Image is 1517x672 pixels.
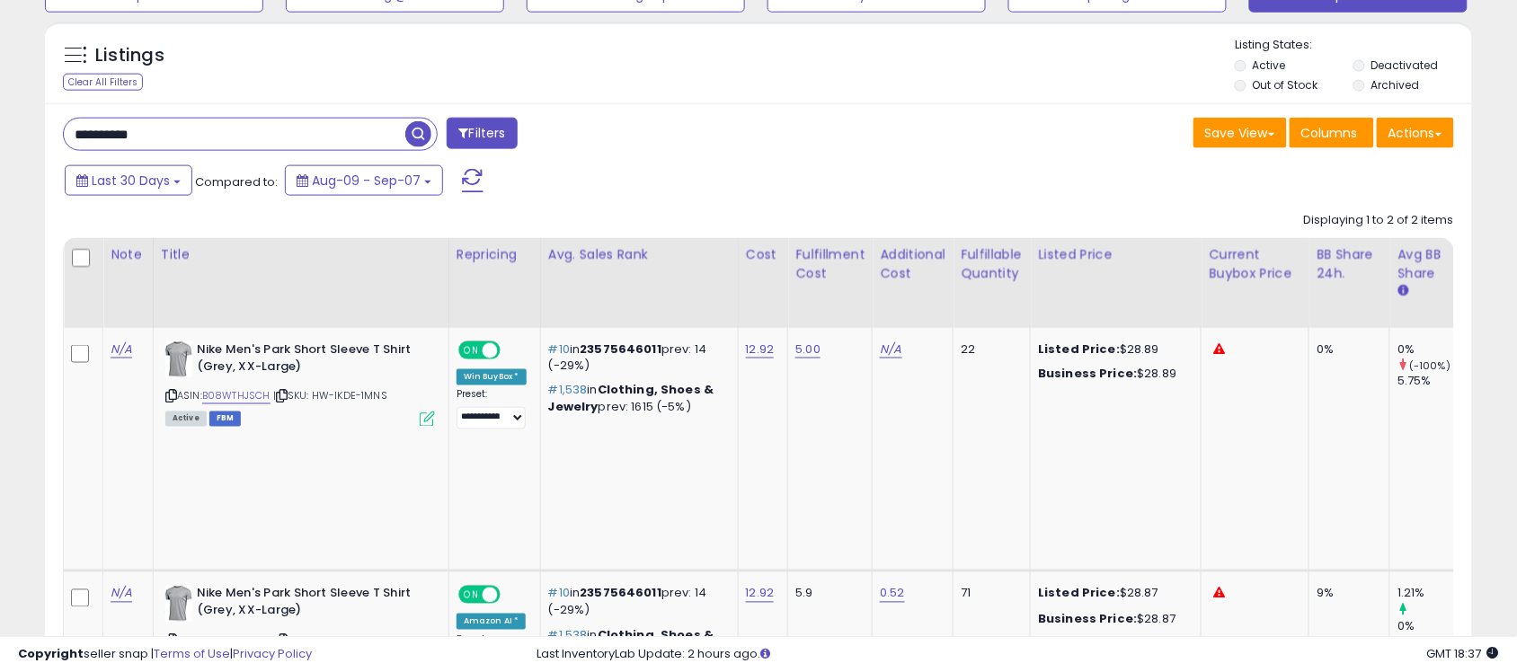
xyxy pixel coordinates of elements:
span: Aug-09 - Sep-07 [312,172,421,190]
div: Note [111,245,146,264]
button: Last 30 Days [65,165,192,196]
div: 9% [1317,586,1376,602]
div: 0% [1397,619,1470,635]
p: in prev: 1615 (-5%) [548,383,724,415]
div: Repricing [457,245,533,264]
p: in prev: 1615 (-5%) [548,628,724,660]
span: 23575646011 [580,585,661,602]
div: $28.89 [1038,341,1187,358]
div: ASIN: [165,341,435,425]
span: Clothing, Shoes & Jewelry [548,382,714,415]
a: B08WTHJSCH [202,389,271,404]
div: Additional Cost [880,245,945,283]
span: OFF [498,588,527,603]
div: Title [161,245,441,264]
span: 23575646011 [580,340,661,358]
b: Listed Price: [1038,585,1120,602]
span: #10 [548,585,570,602]
div: seller snap | | [18,646,312,663]
span: | SKU: HW-IKDE-1MNS [273,389,387,403]
span: ON [460,343,483,358]
b: Business Price: [1038,611,1137,628]
img: 318fEWxS6+L._SL40_.jpg [165,341,192,377]
div: Last InventoryLab Update: 2 hours ago. [537,646,1499,663]
a: Terms of Use [154,645,230,662]
button: Aug-09 - Sep-07 [285,165,443,196]
span: OFF [498,343,527,358]
div: $28.89 [1038,367,1187,383]
div: BB Share 24h. [1317,245,1382,283]
div: 5.75% [1397,374,1470,390]
p: in prev: 14 (-29%) [548,586,724,618]
div: $28.87 [1038,612,1187,628]
a: N/A [880,340,901,358]
span: All listings currently available for purchase on Amazon [165,411,207,427]
a: 5.00 [795,340,821,358]
div: Amazon AI * [457,614,527,630]
a: 12.92 [746,340,775,358]
a: N/A [111,340,132,358]
div: Fulfillment Cost [795,245,865,283]
span: | SKU: 1063146740 [273,634,370,649]
div: Preset: [457,389,527,429]
span: Clothing, Shoes & Jewelry [548,627,714,660]
div: 0% [1317,341,1376,358]
div: Clear All Filters [63,74,143,91]
button: Save View [1193,118,1287,148]
div: 1.21% [1397,586,1470,602]
small: (-100%) [1409,358,1450,373]
button: Actions [1377,118,1454,148]
a: N/A [111,585,132,603]
div: Avg. Sales Rank [548,245,731,264]
a: 0.52 [880,585,905,603]
p: in prev: 14 (-29%) [548,341,724,374]
label: Out of Stock [1253,77,1318,93]
div: Displaying 1 to 2 of 2 items [1304,212,1454,229]
strong: Copyright [18,645,84,662]
span: Columns [1301,124,1358,142]
div: 5.9 [795,586,858,602]
span: Compared to: [195,173,278,190]
b: Business Price: [1038,366,1137,383]
button: Filters [447,118,517,149]
label: Active [1253,57,1286,73]
div: Fulfillable Quantity [961,245,1023,283]
small: Avg BB Share. [1397,283,1408,299]
div: ASIN: [165,586,435,669]
span: ON [460,588,483,603]
div: Win BuyBox * [457,369,527,385]
span: Last 30 Days [92,172,170,190]
a: Privacy Policy [233,645,312,662]
label: Deactivated [1371,57,1439,73]
span: #1,538 [548,382,588,399]
label: Archived [1371,77,1420,93]
div: 22 [961,341,1016,358]
span: FBM [209,411,242,427]
span: #10 [548,340,570,358]
a: 12.92 [746,585,775,603]
b: Listed Price: [1038,340,1120,358]
div: $28.87 [1038,586,1187,602]
a: B08WTHJSCH [202,634,271,650]
span: 2025-10-8 18:37 GMT [1427,645,1499,662]
h5: Listings [95,43,164,68]
div: Cost [746,245,781,264]
b: Nike Men's Park Short Sleeve T Shirt (Grey, XX-Large) [197,586,415,623]
div: 71 [961,586,1016,602]
img: 318fEWxS6+L._SL40_.jpg [165,586,192,622]
div: Current Buybox Price [1209,245,1301,283]
span: #1,538 [548,627,588,644]
b: Nike Men's Park Short Sleeve T Shirt (Grey, XX-Large) [197,341,415,379]
button: Columns [1290,118,1374,148]
div: Listed Price [1038,245,1193,264]
div: 0% [1397,341,1470,358]
p: Listing States: [1235,37,1472,54]
div: Avg BB Share [1397,245,1463,283]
